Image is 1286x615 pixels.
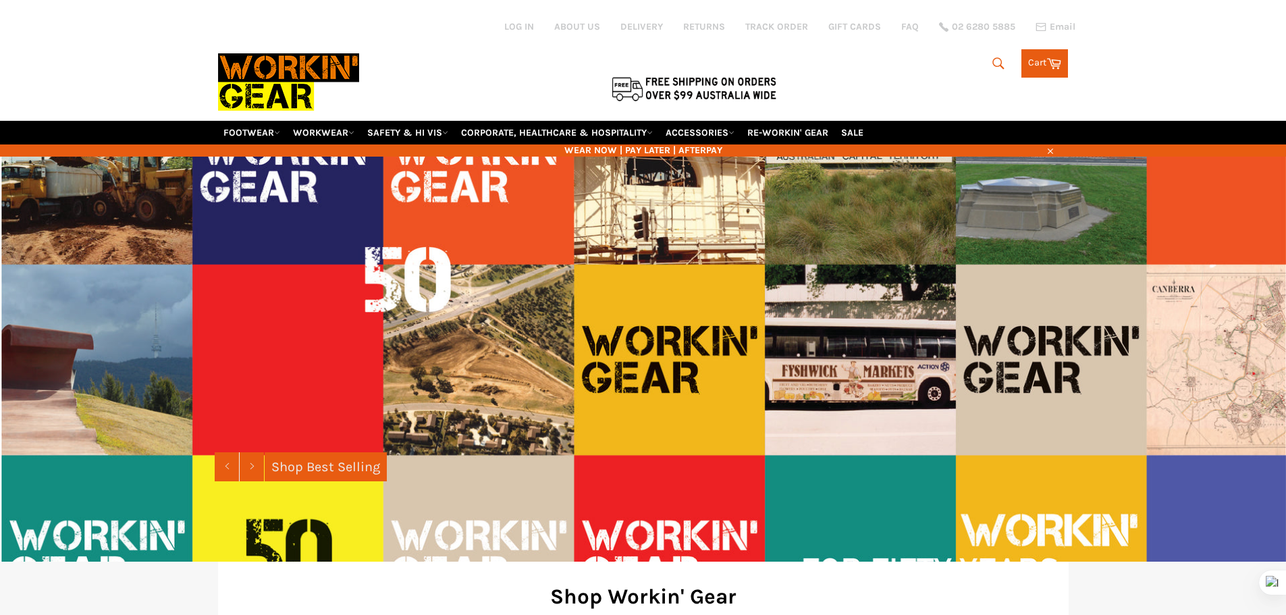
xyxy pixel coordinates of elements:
[238,582,1048,611] h2: Shop Workin' Gear
[554,20,600,33] a: ABOUT US
[683,20,725,33] a: RETURNS
[660,121,740,144] a: ACCESSORIES
[939,22,1015,32] a: 02 6280 5885
[836,121,869,144] a: SALE
[901,20,919,33] a: FAQ
[1036,22,1075,32] a: Email
[218,121,286,144] a: FOOTWEAR
[742,121,834,144] a: RE-WORKIN' GEAR
[218,44,359,120] img: Workin Gear leaders in Workwear, Safety Boots, PPE, Uniforms. Australia's No.1 in Workwear
[620,20,663,33] a: DELIVERY
[504,21,534,32] a: Log in
[745,20,808,33] a: TRACK ORDER
[265,452,387,481] a: Shop Best Selling
[828,20,881,33] a: GIFT CARDS
[288,121,360,144] a: WORKWEAR
[362,121,454,144] a: SAFETY & HI VIS
[1021,49,1068,78] a: Cart
[952,22,1015,32] span: 02 6280 5885
[218,144,1069,157] span: WEAR NOW | PAY LATER | AFTERPAY
[610,74,778,103] img: Flat $9.95 shipping Australia wide
[1050,22,1075,32] span: Email
[456,121,658,144] a: CORPORATE, HEALTHCARE & HOSPITALITY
